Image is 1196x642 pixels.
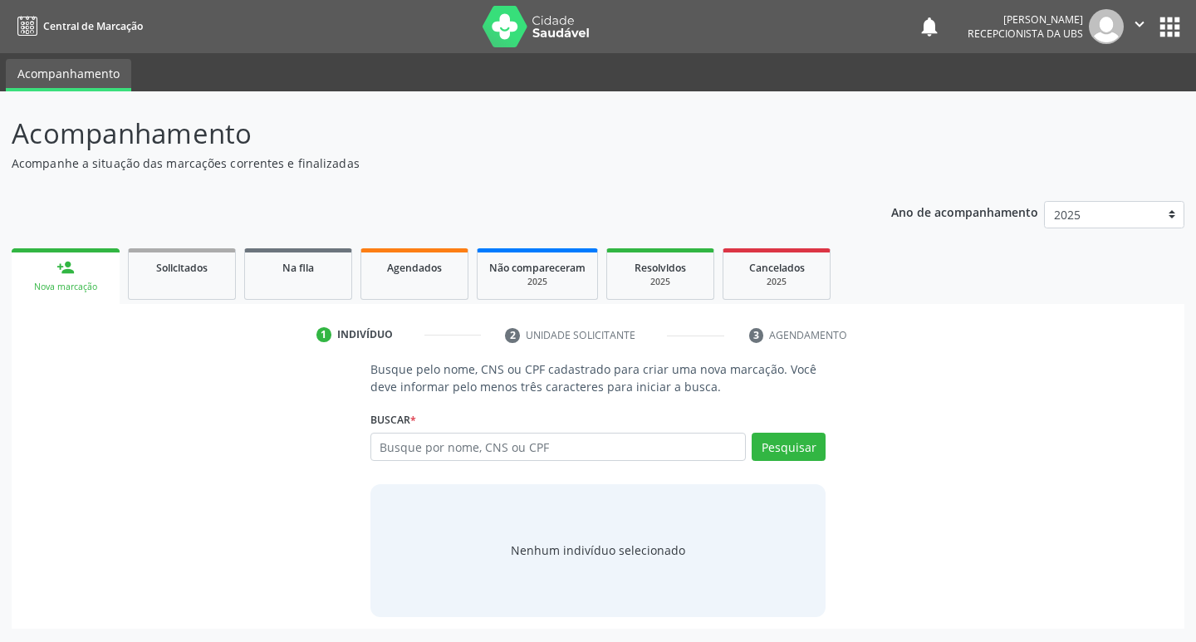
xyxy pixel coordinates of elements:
[12,12,143,40] a: Central de Marcação
[1130,15,1149,33] i: 
[282,261,314,275] span: Na fila
[370,407,416,433] label: Buscar
[56,258,75,277] div: person_add
[749,261,805,275] span: Cancelados
[370,433,747,461] input: Busque por nome, CNS ou CPF
[635,261,686,275] span: Resolvidos
[1155,12,1184,42] button: apps
[370,360,826,395] p: Busque pelo nome, CNS ou CPF cadastrado para criar uma nova marcação. Você deve informar pelo men...
[387,261,442,275] span: Agendados
[511,542,685,559] div: Nenhum indivíduo selecionado
[23,281,108,293] div: Nova marcação
[156,261,208,275] span: Solicitados
[337,327,393,342] div: Indivíduo
[489,276,586,288] div: 2025
[1124,9,1155,44] button: 
[12,154,832,172] p: Acompanhe a situação das marcações correntes e finalizadas
[891,201,1038,222] p: Ano de acompanhamento
[6,59,131,91] a: Acompanhamento
[43,19,143,33] span: Central de Marcação
[12,113,832,154] p: Acompanhamento
[735,276,818,288] div: 2025
[968,27,1083,41] span: Recepcionista da UBS
[619,276,702,288] div: 2025
[752,433,826,461] button: Pesquisar
[316,327,331,342] div: 1
[489,261,586,275] span: Não compareceram
[1089,9,1124,44] img: img
[968,12,1083,27] div: [PERSON_NAME]
[918,15,941,38] button: notifications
